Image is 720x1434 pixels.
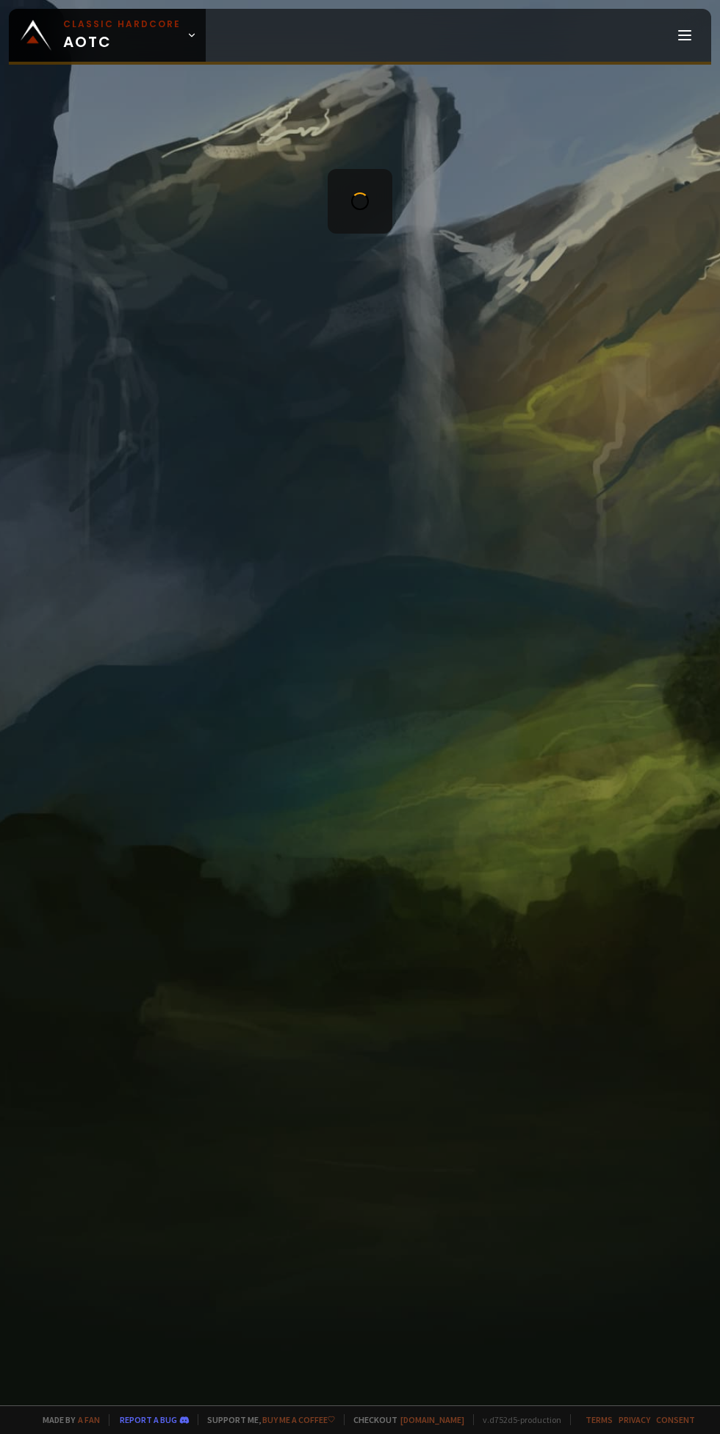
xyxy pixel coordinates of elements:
[400,1414,464,1425] a: [DOMAIN_NAME]
[63,18,181,53] span: AOTC
[344,1414,464,1425] span: Checkout
[586,1414,613,1425] a: Terms
[198,1414,335,1425] span: Support me,
[473,1414,561,1425] span: v. d752d5 - production
[262,1414,335,1425] a: Buy me a coffee
[120,1414,177,1425] a: Report a bug
[619,1414,650,1425] a: Privacy
[656,1414,695,1425] a: Consent
[34,1414,100,1425] span: Made by
[78,1414,100,1425] a: a fan
[63,18,181,31] small: Classic Hardcore
[9,9,206,62] a: Classic HardcoreAOTC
